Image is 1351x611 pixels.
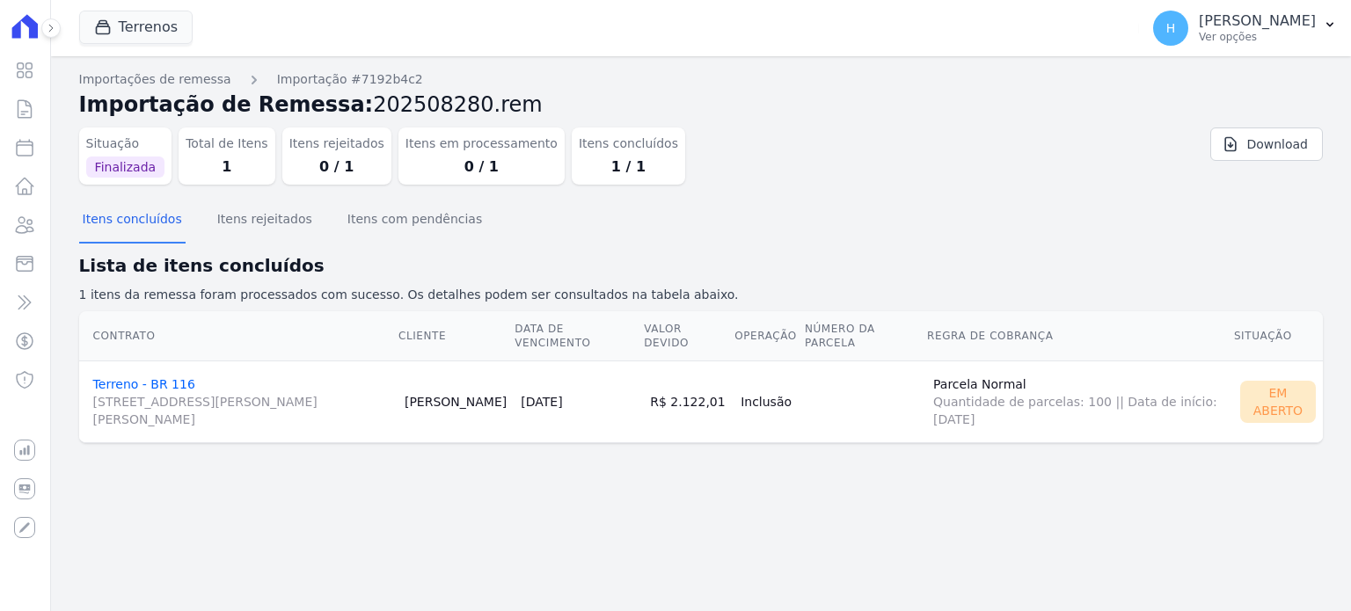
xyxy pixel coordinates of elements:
[398,311,514,361] th: Cliente
[405,135,558,153] dt: Itens em processamento
[926,360,1233,442] td: Parcela Normal
[643,360,734,442] td: R$ 2.122,01
[344,198,486,244] button: Itens com pendências
[79,311,398,361] th: Contrato
[86,156,165,178] span: Finalizada
[1233,311,1323,361] th: Situação
[579,135,678,153] dt: Itens concluídos
[186,135,268,153] dt: Total de Itens
[398,360,514,442] td: [PERSON_NAME]
[79,198,186,244] button: Itens concluídos
[373,92,543,117] span: 202508280.rem
[514,360,643,442] td: [DATE]
[804,311,926,361] th: Número da Parcela
[289,135,384,153] dt: Itens rejeitados
[79,252,1323,279] h2: Lista de itens concluídos
[214,198,316,244] button: Itens rejeitados
[1240,381,1316,423] div: Em Aberto
[1139,4,1351,53] button: H [PERSON_NAME] Ver opções
[1210,127,1323,161] a: Download
[79,70,1323,89] nav: Breadcrumb
[79,286,1323,304] p: 1 itens da remessa foram processados com sucesso. Os detalhes podem ser consultados na tabela aba...
[79,11,194,44] button: Terrenos
[514,311,643,361] th: Data de Vencimento
[79,89,1323,120] h2: Importação de Remessa:
[1199,30,1316,44] p: Ver opções
[186,156,268,178] dd: 1
[643,311,734,361] th: Valor devido
[86,135,165,153] dt: Situação
[734,360,804,442] td: Inclusão
[79,70,231,89] a: Importações de remessa
[277,70,423,89] a: Importação #7192b4c2
[926,311,1233,361] th: Regra de Cobrança
[933,393,1226,428] span: Quantidade de parcelas: 100 || Data de início: [DATE]
[734,311,804,361] th: Operação
[1166,22,1176,34] span: H
[1199,12,1316,30] p: [PERSON_NAME]
[579,156,678,178] dd: 1 / 1
[93,393,391,428] span: [STREET_ADDRESS][PERSON_NAME][PERSON_NAME]
[405,156,558,178] dd: 0 / 1
[289,156,384,178] dd: 0 / 1
[93,377,391,428] a: Terreno - BR 116[STREET_ADDRESS][PERSON_NAME][PERSON_NAME]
